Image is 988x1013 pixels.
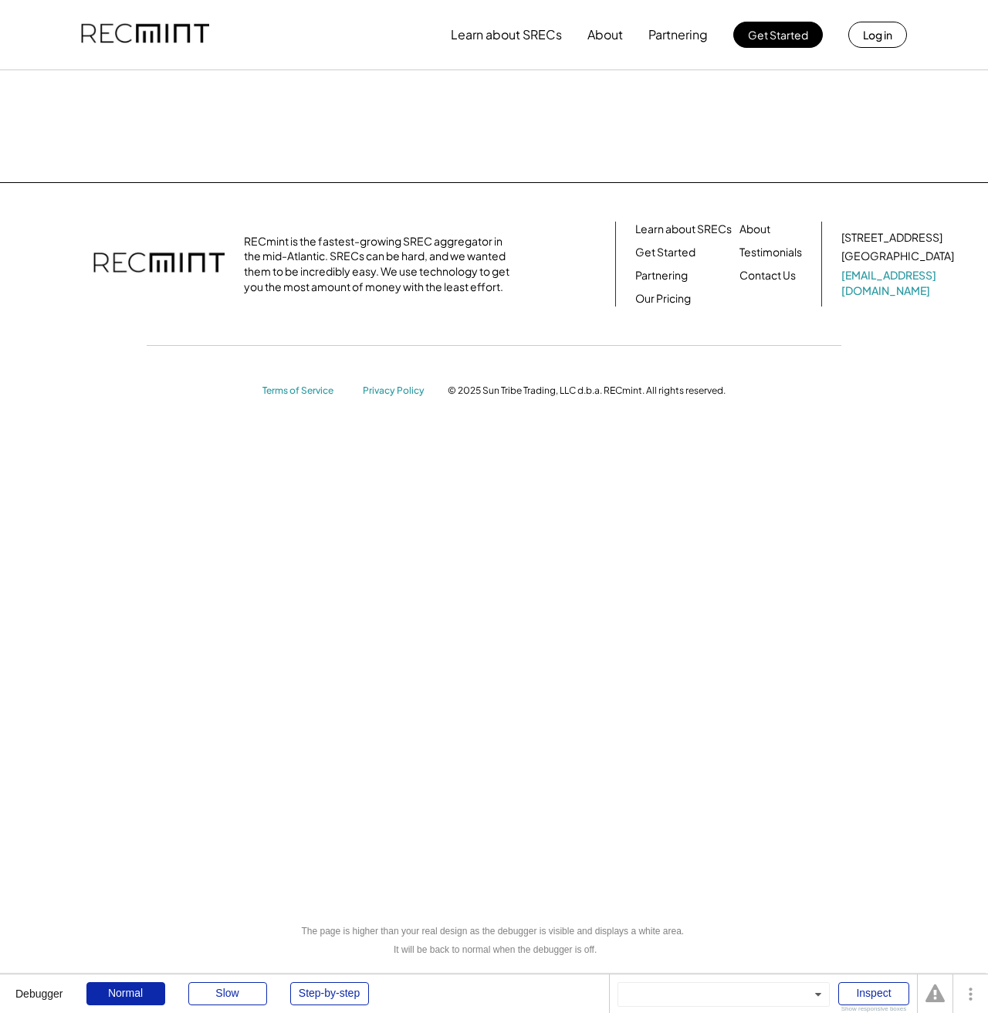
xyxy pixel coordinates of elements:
div: Slow [188,982,267,1005]
a: Privacy Policy [363,385,432,398]
a: Partnering [635,268,688,283]
a: Testimonials [739,245,802,260]
div: [STREET_ADDRESS] [841,230,942,246]
a: Get Started [635,245,695,260]
div: Debugger [15,974,63,999]
img: recmint-logotype%403x.png [81,8,209,61]
a: Our Pricing [635,291,691,307]
a: Contact Us [739,268,796,283]
a: [EMAIL_ADDRESS][DOMAIN_NAME] [841,268,957,298]
div: Normal [86,982,165,1005]
button: About [587,19,623,50]
button: Log in [848,22,907,48]
div: © 2025 Sun Tribe Trading, LLC d.b.a. RECmint. All rights reserved. [448,385,726,397]
div: RECmint is the fastest-growing SREC aggregator in the mid-Atlantic. SRECs can be hard, and we wan... [244,234,518,294]
button: Partnering [648,19,708,50]
button: Learn about SRECs [451,19,562,50]
a: About [739,222,770,237]
a: Learn about SRECs [635,222,732,237]
button: Get Started [733,22,823,48]
a: Terms of Service [262,385,347,398]
div: Show responsive boxes [838,1006,909,1012]
div: Inspect [838,982,909,1005]
div: [GEOGRAPHIC_DATA] [841,249,954,264]
div: Step-by-step [290,982,369,1005]
img: recmint-logotype%403x.png [93,237,225,291]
